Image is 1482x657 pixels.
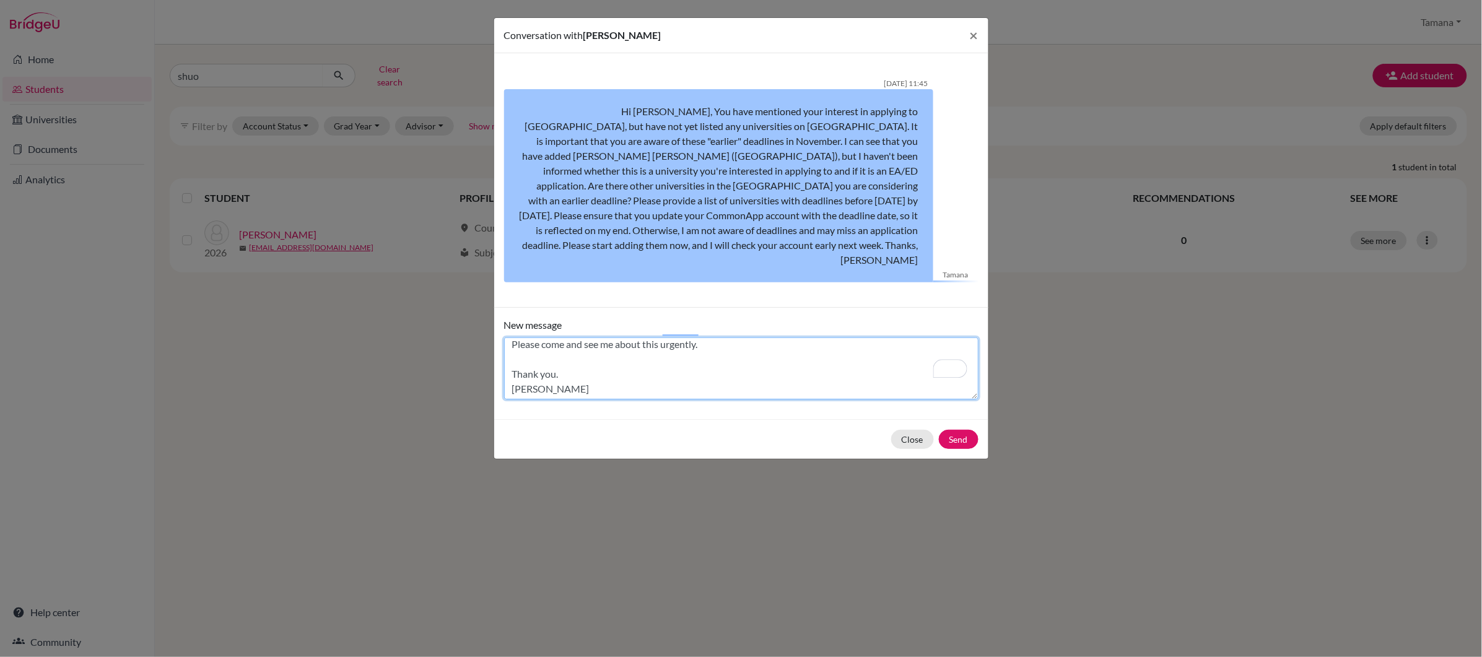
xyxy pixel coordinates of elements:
[504,89,933,282] div: Hi [PERSON_NAME], You have mentioned your interest in applying to [GEOGRAPHIC_DATA], but have not...
[943,269,969,281] p: Tamana
[504,318,562,333] label: New message
[583,29,661,41] span: [PERSON_NAME]
[970,26,979,44] span: ×
[960,18,988,53] button: Close
[504,29,583,41] span: Conversation with
[504,337,979,399] textarea: To enrich screen reader interactions, please activate Accessibility in Grammarly extension settings
[939,430,979,449] button: Send
[504,78,933,89] p: [DATE] 11:45
[891,430,934,449] button: Close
